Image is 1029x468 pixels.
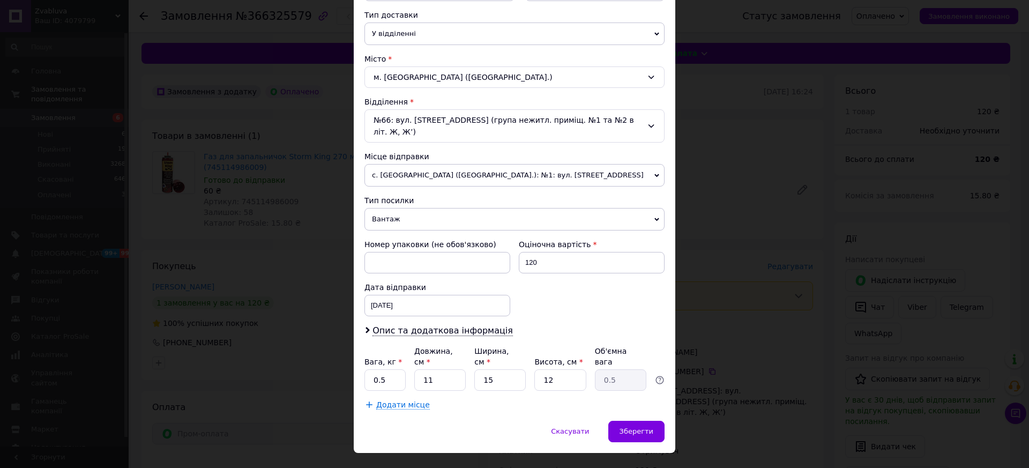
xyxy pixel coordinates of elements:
[364,358,402,366] label: Вага, кг
[595,346,646,367] div: Об'ємна вага
[364,11,418,19] span: Тип доставки
[364,109,665,143] div: №66: вул. [STREET_ADDRESS] (група нежитл. приміщ. №1 та №2 в літ. Ж, Ж’)
[534,358,583,366] label: Висота, см
[364,282,510,293] div: Дата відправки
[474,347,509,366] label: Ширина, см
[519,239,665,250] div: Оціночна вартість
[364,208,665,231] span: Вантаж
[364,23,665,45] span: У відділенні
[364,164,665,187] span: с. [GEOGRAPHIC_DATA] ([GEOGRAPHIC_DATA].): №1: вул. [STREET_ADDRESS]
[364,54,665,64] div: Місто
[364,152,429,161] span: Місце відправки
[620,427,653,435] span: Зберегти
[364,196,414,205] span: Тип посилки
[376,400,430,410] span: Додати місце
[414,347,453,366] label: Довжина, см
[551,427,589,435] span: Скасувати
[364,96,665,107] div: Відділення
[364,66,665,88] div: м. [GEOGRAPHIC_DATA] ([GEOGRAPHIC_DATA].)
[364,239,510,250] div: Номер упаковки (не обов'язково)
[372,325,513,336] span: Опис та додаткова інформація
